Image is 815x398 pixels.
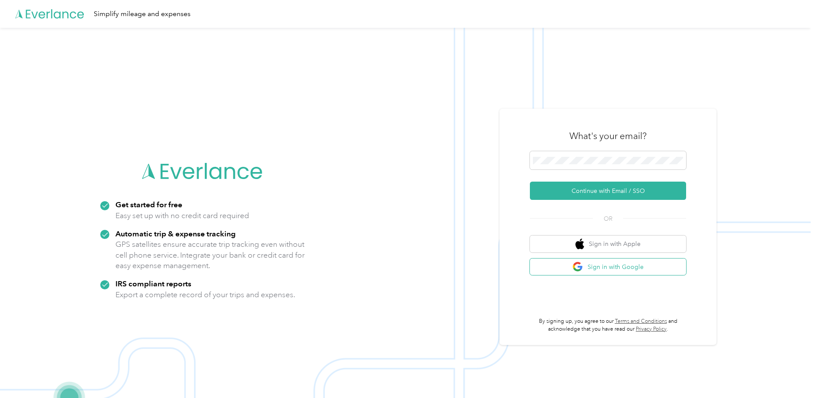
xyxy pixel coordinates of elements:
strong: Automatic trip & expense tracking [115,229,236,238]
strong: IRS compliant reports [115,279,191,288]
div: Simplify mileage and expenses [94,9,191,20]
a: Terms and Conditions [615,318,667,325]
button: apple logoSign in with Apple [530,235,686,252]
p: GPS satellites ensure accurate trip tracking even without cell phone service. Integrate your bank... [115,239,305,271]
a: Privacy Policy [636,326,667,332]
span: OR [593,214,623,223]
img: google logo [572,262,583,272]
img: apple logo [575,239,584,249]
p: By signing up, you agree to our and acknowledge that you have read our . [530,318,686,333]
button: google logoSign in with Google [530,259,686,275]
h3: What's your email? [569,130,647,142]
button: Continue with Email / SSO [530,182,686,200]
p: Export a complete record of your trips and expenses. [115,289,295,300]
strong: Get started for free [115,200,182,209]
p: Easy set up with no credit card required [115,210,249,221]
